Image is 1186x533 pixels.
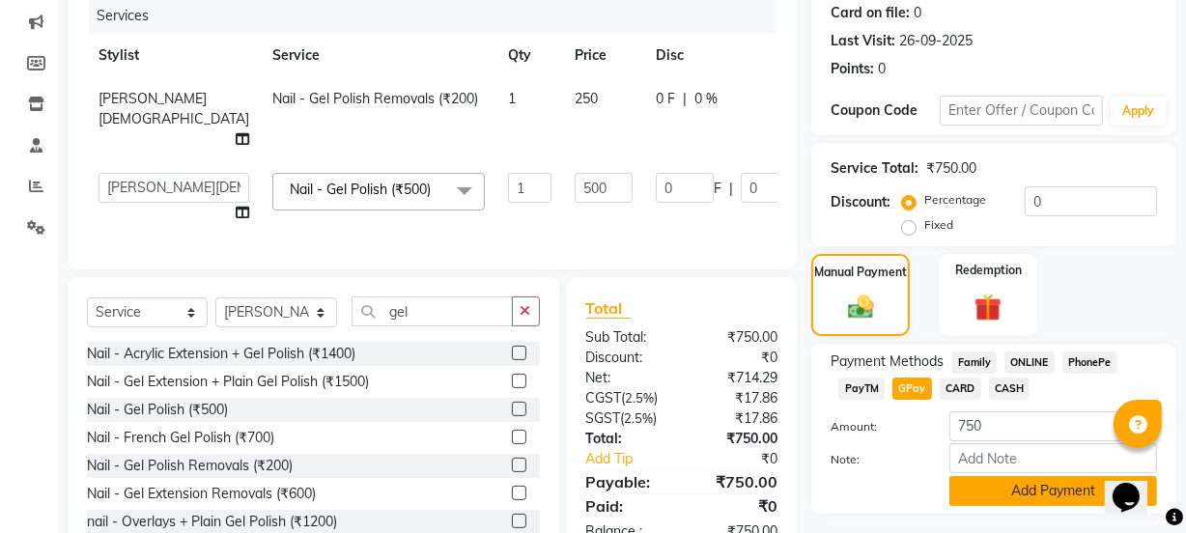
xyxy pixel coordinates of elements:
div: Nail - French Gel Polish (₹700) [87,428,274,448]
div: Points: [831,59,874,79]
span: PhonePe [1062,351,1117,374]
span: 1 [508,90,516,107]
span: | [729,179,733,199]
div: nail - Overlays + Plain Gel Polish (₹1200) [87,512,337,532]
input: Enter Offer / Coupon Code [940,96,1103,126]
div: Nail - Gel Extension Removals (₹600) [87,484,316,504]
span: ONLINE [1004,351,1055,374]
div: ₹750.00 [926,158,976,179]
div: Discount: [572,348,682,368]
div: 0 [914,3,921,23]
span: CARD [940,378,981,400]
span: 250 [575,90,598,107]
iframe: chat widget [1105,456,1167,514]
input: Add Note [949,443,1157,473]
span: F [714,179,721,199]
span: Nail - Gel Polish Removals (₹200) [272,90,478,107]
div: ₹714.29 [682,368,792,388]
button: Apply [1111,97,1166,126]
div: ₹750.00 [682,470,792,493]
span: [PERSON_NAME][DEMOGRAPHIC_DATA] [99,90,249,127]
span: Total [586,298,631,319]
div: Total: [572,429,682,449]
img: _cash.svg [840,293,882,323]
div: Nail - Gel Polish Removals (₹200) [87,456,293,476]
a: Add Tip [572,449,700,469]
span: Nail - Gel Polish (₹500) [290,181,431,198]
label: Note: [816,451,935,468]
button: Add Payment [949,476,1157,506]
div: Sub Total: [572,327,682,348]
th: Disc [644,34,822,77]
div: Net: [572,368,682,388]
span: Payment Methods [831,351,944,372]
img: _gift.svg [966,291,1010,324]
div: ₹0 [682,494,792,518]
label: Fixed [924,216,953,234]
span: 2.5% [625,410,654,426]
span: SGST [586,409,621,427]
span: CGST [586,389,622,407]
div: Nail - Gel Extension + Plain Gel Polish (₹1500) [87,372,369,392]
span: 2.5% [626,390,655,406]
span: Family [951,351,997,374]
div: 0 [878,59,886,79]
div: 26-09-2025 [899,31,973,51]
span: CASH [989,378,1031,400]
span: 0 % [694,89,718,109]
th: Price [563,34,644,77]
div: ₹0 [682,348,792,368]
div: ₹750.00 [682,327,792,348]
div: Payable: [572,470,682,493]
input: Search or Scan [352,296,512,326]
div: ₹0 [700,449,792,469]
div: ( ) [572,388,682,408]
span: | [683,89,687,109]
label: Redemption [955,262,1022,279]
span: PayTM [838,378,885,400]
div: Coupon Code [831,100,940,121]
input: Amount [949,411,1157,441]
a: x [431,181,439,198]
div: Card on file: [831,3,910,23]
div: ₹750.00 [682,429,792,449]
div: Nail - Acrylic Extension + Gel Polish (₹1400) [87,344,355,364]
span: GPay [892,378,932,400]
div: ₹17.86 [682,388,792,408]
span: 0 F [656,89,675,109]
div: ₹17.86 [682,408,792,429]
th: Service [261,34,496,77]
div: Nail - Gel Polish (₹500) [87,400,228,420]
label: Manual Payment [814,264,907,281]
label: Amount: [816,418,935,435]
th: Qty [496,34,563,77]
th: Stylist [87,34,261,77]
div: Discount: [831,192,890,212]
div: Last Visit: [831,31,895,51]
div: Service Total: [831,158,918,179]
label: Percentage [924,191,986,209]
div: Paid: [572,494,682,518]
div: ( ) [572,408,682,429]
